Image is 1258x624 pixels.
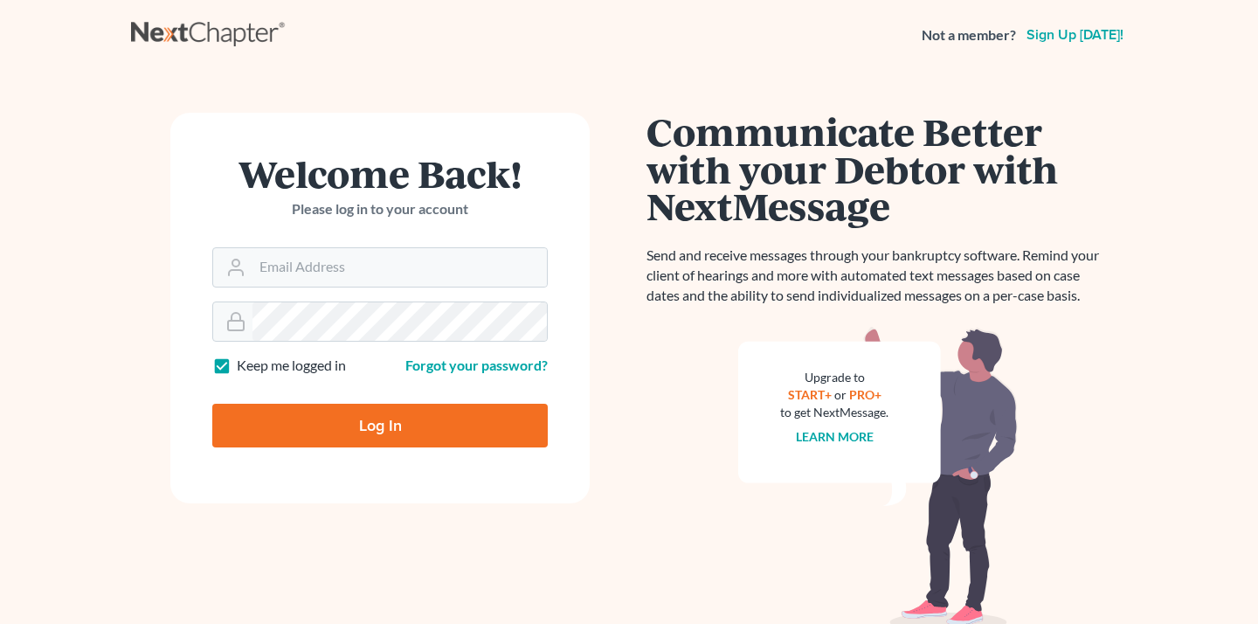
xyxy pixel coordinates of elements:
[237,356,346,376] label: Keep me logged in
[405,357,548,373] a: Forgot your password?
[834,387,847,402] span: or
[922,25,1016,45] strong: Not a member?
[212,404,548,447] input: Log In
[212,155,548,192] h1: Welcome Back!
[252,248,547,287] input: Email Address
[646,246,1109,306] p: Send and receive messages through your bankruptcy software. Remind your client of hearings and mo...
[849,387,881,402] a: PRO+
[780,404,888,421] div: to get NextMessage.
[646,113,1109,225] h1: Communicate Better with your Debtor with NextMessage
[796,429,874,444] a: Learn more
[1023,28,1127,42] a: Sign up [DATE]!
[780,369,888,386] div: Upgrade to
[212,199,548,219] p: Please log in to your account
[788,387,832,402] a: START+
